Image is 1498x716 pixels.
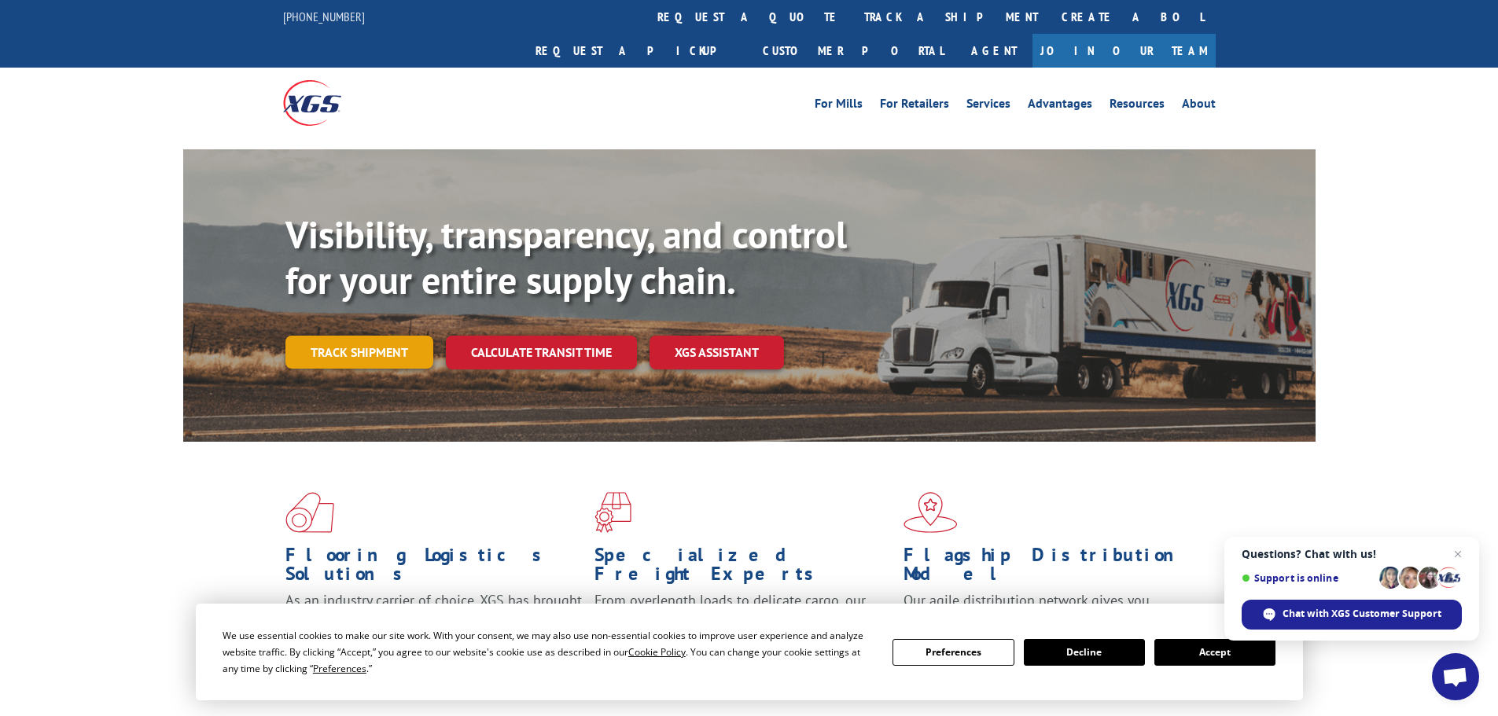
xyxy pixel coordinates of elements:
a: Request a pickup [524,34,751,68]
span: Close chat [1448,545,1467,564]
a: About [1182,97,1216,115]
a: Track shipment [285,336,433,369]
a: Resources [1110,97,1165,115]
a: Customer Portal [751,34,955,68]
button: Decline [1024,639,1145,666]
div: Chat with XGS Customer Support [1242,600,1462,630]
img: xgs-icon-total-supply-chain-intelligence-red [285,492,334,533]
button: Preferences [893,639,1014,666]
a: For Mills [815,97,863,115]
h1: Flagship Distribution Model [904,545,1201,591]
span: Our agile distribution network gives you nationwide inventory management on demand. [904,591,1193,628]
button: Accept [1154,639,1275,666]
a: Advantages [1028,97,1092,115]
img: xgs-icon-flagship-distribution-model-red [904,492,958,533]
a: XGS ASSISTANT [650,336,784,369]
span: Support is online [1242,572,1374,584]
a: For Retailers [880,97,949,115]
p: From overlength loads to delicate cargo, our experienced staff knows the best way to move your fr... [594,591,892,661]
div: Cookie Consent Prompt [196,604,1303,700]
img: xgs-icon-focused-on-flooring-red [594,492,631,533]
div: We use essential cookies to make our site work. With your consent, we may also use non-essential ... [223,627,874,677]
a: Calculate transit time [446,336,637,369]
span: Chat with XGS Customer Support [1283,607,1441,621]
span: As an industry carrier of choice, XGS has brought innovation and dedication to flooring logistics... [285,591,582,647]
span: Cookie Policy [628,645,686,659]
a: Join Our Team [1032,34,1216,68]
b: Visibility, transparency, and control for your entire supply chain. [285,210,847,304]
a: [PHONE_NUMBER] [283,9,365,24]
span: Preferences [313,662,366,675]
h1: Flooring Logistics Solutions [285,545,583,591]
div: Open chat [1432,653,1479,700]
a: Agent [955,34,1032,68]
h1: Specialized Freight Experts [594,545,892,591]
span: Questions? Chat with us! [1242,548,1462,560]
a: Services [966,97,1010,115]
